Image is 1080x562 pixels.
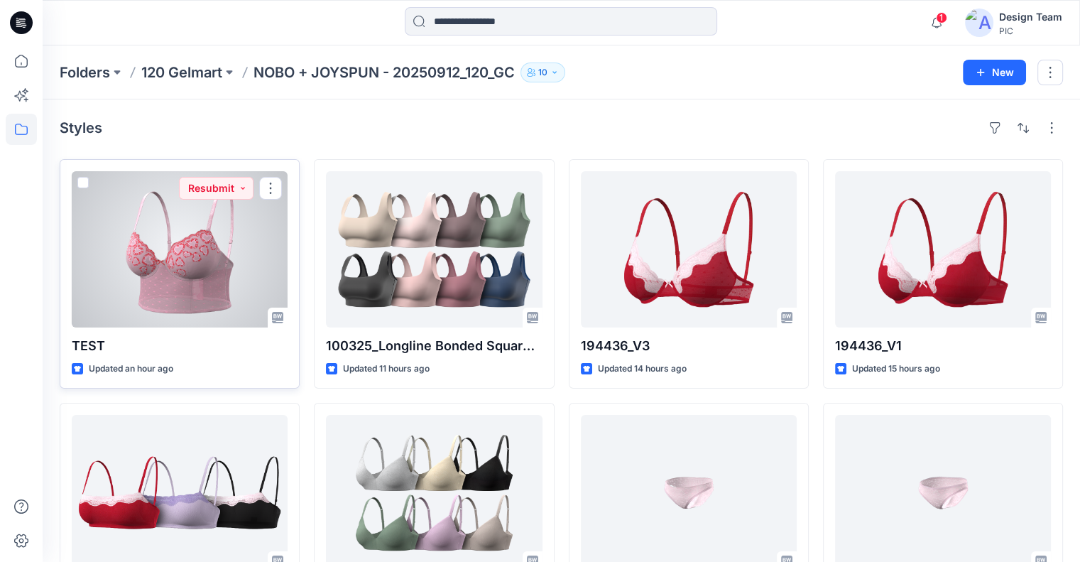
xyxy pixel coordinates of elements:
a: 194436_V1 [835,171,1051,328]
p: TEST [72,336,288,356]
div: Design Team [999,9,1062,26]
p: 194436_V1 [835,336,1051,356]
p: Updated 11 hours ago [343,362,430,377]
button: New [963,60,1026,85]
a: 100325_Longline Bonded Square Neck Bra [326,171,542,328]
a: 120 Gelmart [141,63,222,82]
p: Updated an hour ago [89,362,173,377]
p: 10 [538,65,547,80]
button: 10 [520,63,565,82]
div: PIC [999,26,1062,36]
p: Updated 15 hours ago [852,362,940,377]
span: 1 [936,12,947,23]
h4: Styles [60,119,102,136]
img: avatar [965,9,993,37]
a: Folders [60,63,110,82]
p: NOBO + JOYSPUN - 20250912_120_GC [253,63,515,82]
p: Updated 14 hours ago [598,362,687,377]
a: TEST [72,171,288,328]
a: 194436_V3 [581,171,797,328]
p: 100325_Longline Bonded Square Neck Bra [326,336,542,356]
p: 194436_V3 [581,336,797,356]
